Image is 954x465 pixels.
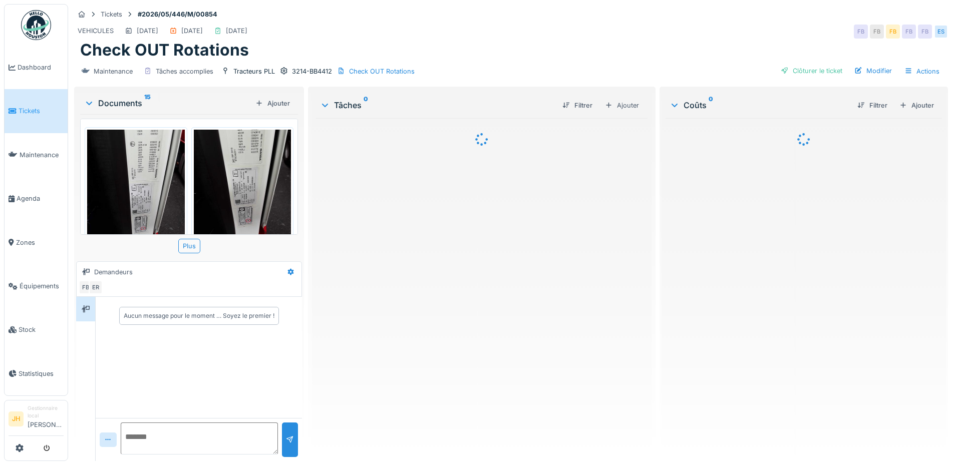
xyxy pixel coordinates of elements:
[777,64,846,78] div: Clôturer le ticket
[251,97,294,110] div: Ajouter
[144,97,151,109] sup: 15
[709,99,713,111] sup: 0
[5,308,68,351] a: Stock
[349,67,415,76] div: Check OUT Rotations
[16,238,64,247] span: Zones
[670,99,849,111] div: Coûts
[28,404,64,420] div: Gestionnaire local
[5,177,68,220] a: Agenda
[178,239,200,253] div: Plus
[87,130,185,259] img: xlc8zn9akwqxxzxzlj6t21dlirh8
[78,26,114,36] div: VEHICULES
[558,99,596,112] div: Filtrer
[5,221,68,264] a: Zones
[194,130,291,259] img: 973wzu16fzjveqm2xhequ2xmq3bk
[364,99,368,111] sup: 0
[886,25,900,39] div: FB
[181,26,203,36] div: [DATE]
[292,67,332,76] div: 3214-BB4412
[5,46,68,89] a: Dashboard
[850,64,896,78] div: Modifier
[870,25,884,39] div: FB
[28,404,64,433] li: [PERSON_NAME]
[19,369,64,378] span: Statistiques
[5,264,68,308] a: Équipements
[5,352,68,395] a: Statistiques
[137,26,158,36] div: [DATE]
[84,97,251,109] div: Documents
[854,25,868,39] div: FB
[124,311,274,320] div: Aucun message pour le moment … Soyez le premier !
[156,67,213,76] div: Tâches accomplies
[900,64,944,79] div: Actions
[19,325,64,334] span: Stock
[5,89,68,133] a: Tickets
[94,267,133,277] div: Demandeurs
[226,26,247,36] div: [DATE]
[80,41,249,60] h1: Check OUT Rotations
[233,67,275,76] div: Tracteurs PLL
[9,411,24,426] li: JH
[918,25,932,39] div: FB
[19,106,64,116] span: Tickets
[21,10,51,40] img: Badge_color-CXgf-gQk.svg
[134,10,221,19] strong: #2026/05/446/M/00854
[94,67,133,76] div: Maintenance
[895,99,938,112] div: Ajouter
[20,150,64,160] span: Maintenance
[89,280,103,294] div: ER
[902,25,916,39] div: FB
[320,99,554,111] div: Tâches
[101,10,122,19] div: Tickets
[20,281,64,291] span: Équipements
[17,194,64,203] span: Agenda
[600,98,644,113] div: Ajouter
[79,280,93,294] div: FB
[853,99,891,112] div: Filtrer
[934,25,948,39] div: ES
[5,133,68,177] a: Maintenance
[9,404,64,436] a: JH Gestionnaire local[PERSON_NAME]
[18,63,64,72] span: Dashboard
